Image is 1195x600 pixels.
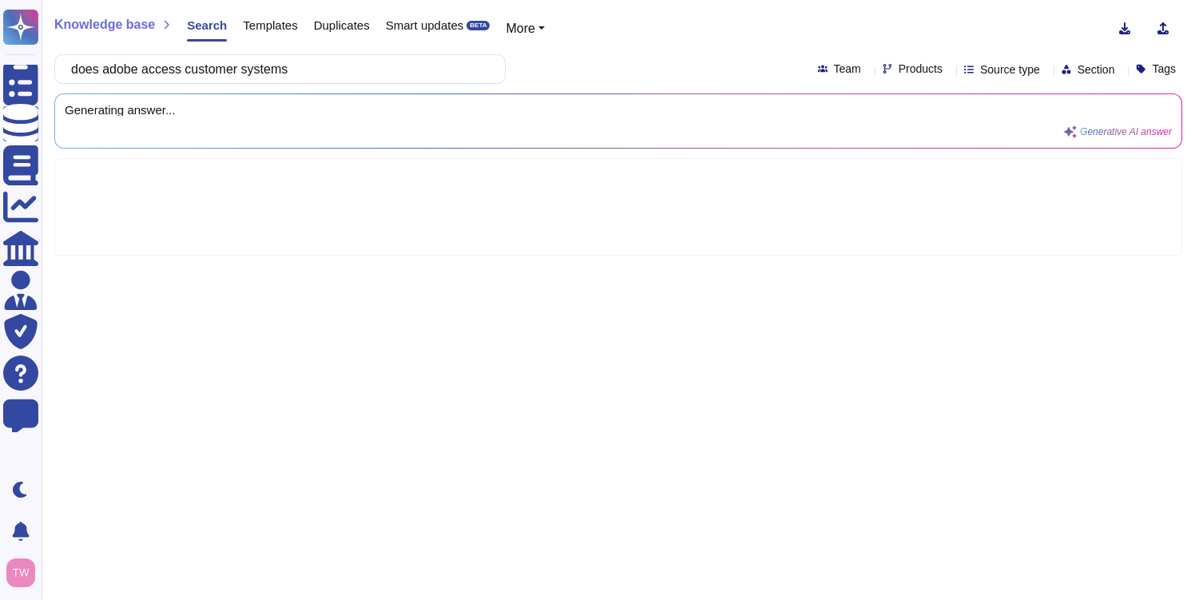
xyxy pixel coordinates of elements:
span: Tags [1152,63,1176,74]
span: Duplicates [314,19,370,31]
span: Source type [980,64,1040,75]
span: Generating answer... [65,104,1172,116]
span: Products [899,63,943,74]
button: More [506,19,545,38]
div: BETA [466,21,490,30]
input: Search a question or template... [63,55,489,83]
span: Search [187,19,227,31]
span: Team [834,63,861,74]
button: user [3,555,46,590]
span: Knowledge base [54,18,155,31]
span: Generative AI answer [1080,127,1172,137]
span: More [506,22,534,35]
span: Templates [243,19,297,31]
span: Section [1078,64,1115,75]
span: Smart updates [386,19,464,31]
img: user [6,558,35,587]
